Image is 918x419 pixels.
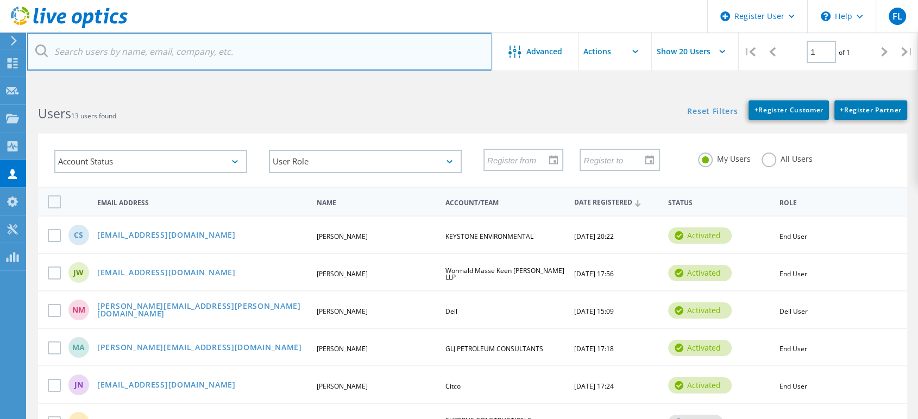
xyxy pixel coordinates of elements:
div: activated [668,227,732,244]
span: [DATE] 17:18 [574,344,614,353]
a: [EMAIL_ADDRESS][DOMAIN_NAME] [97,231,236,240]
a: +Register Customer [749,100,829,120]
span: CS [74,231,83,239]
span: NM [72,306,85,314]
div: Account Status [54,150,247,173]
span: [PERSON_NAME] [317,269,368,278]
div: activated [668,340,732,356]
span: [DATE] 20:22 [574,232,614,241]
input: Register to [581,149,651,170]
a: Reset Filters [687,107,738,117]
svg: \n [821,11,831,21]
span: of 1 [839,48,850,57]
input: Search users by name, email, company, etc. [27,33,492,71]
span: 13 users found [71,111,116,120]
span: End User [779,344,807,353]
span: Advanced [526,48,562,55]
div: activated [668,265,732,281]
span: FL [892,12,902,21]
span: Register Partner [840,105,902,115]
span: [PERSON_NAME] [317,344,368,353]
div: | [896,33,918,71]
b: Users [38,105,71,122]
span: Role [779,200,890,206]
span: [DATE] 17:24 [574,382,614,391]
span: JW [73,269,84,276]
span: Account/Team [445,200,565,206]
a: Live Optics Dashboard [11,23,128,30]
div: activated [668,302,732,319]
b: + [840,105,844,115]
span: Wormald Masse Keen [PERSON_NAME] LLP [445,266,564,282]
span: Email Address [97,200,307,206]
span: Name [317,200,436,206]
span: GLJ PETROLEUM CONSULTANTS [445,344,543,353]
span: [PERSON_NAME] [317,232,368,241]
label: All Users [762,153,813,163]
span: [DATE] 17:56 [574,269,614,278]
span: [DATE] 15:09 [574,307,614,316]
a: [EMAIL_ADDRESS][DOMAIN_NAME] [97,269,236,278]
span: Status [668,200,770,206]
span: JN [74,381,83,389]
a: [EMAIL_ADDRESS][DOMAIN_NAME] [97,381,236,390]
div: activated [668,377,732,393]
span: [PERSON_NAME] [317,307,368,316]
b: + [754,105,758,115]
a: +Register Partner [834,100,907,120]
a: [PERSON_NAME][EMAIL_ADDRESS][PERSON_NAME][DOMAIN_NAME] [97,302,307,319]
span: Dell User [779,307,808,316]
span: [PERSON_NAME] [317,382,368,391]
span: End User [779,269,807,278]
span: KEYSTONE ENVIRONMENTAL [445,232,533,241]
div: | [739,33,761,71]
input: Register from [485,149,555,170]
span: MA [72,344,85,351]
span: Citco [445,382,461,391]
span: Register Customer [754,105,823,115]
span: Dell [445,307,457,316]
span: Date Registered [574,199,659,206]
a: [PERSON_NAME][EMAIL_ADDRESS][DOMAIN_NAME] [97,344,302,353]
span: End User [779,382,807,391]
label: My Users [698,153,751,163]
div: User Role [269,150,462,173]
span: End User [779,232,807,241]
